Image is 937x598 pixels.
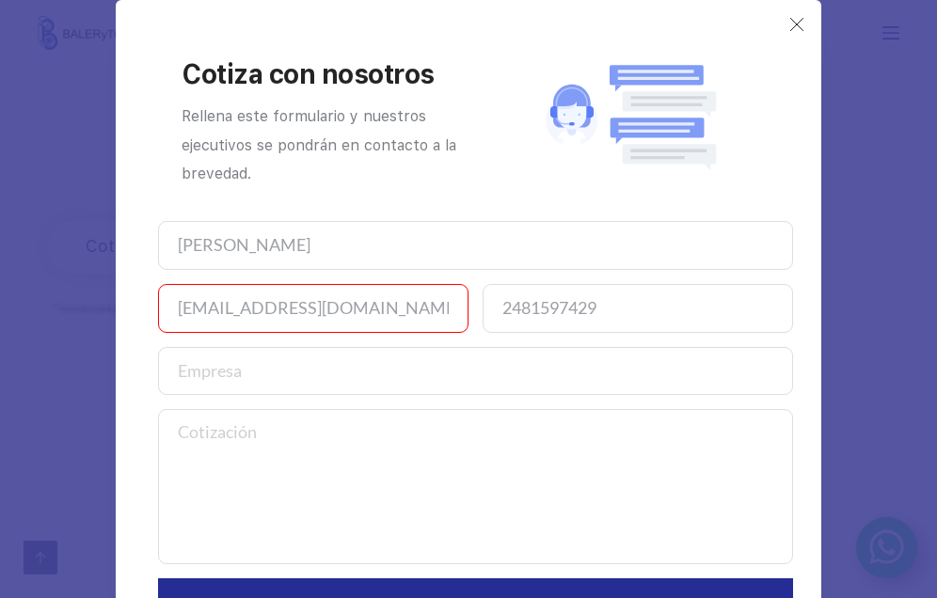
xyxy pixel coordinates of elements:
span: Cotiza con nosotros [182,58,435,90]
input: Correo Electrónico [158,284,468,333]
input: Telefono [483,284,793,333]
input: Nombre [158,221,793,270]
span: Rellena este formulario y nuestros ejecutivos se pondrán en contacto a la brevedad. [182,107,461,182]
input: Empresa [158,347,793,396]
